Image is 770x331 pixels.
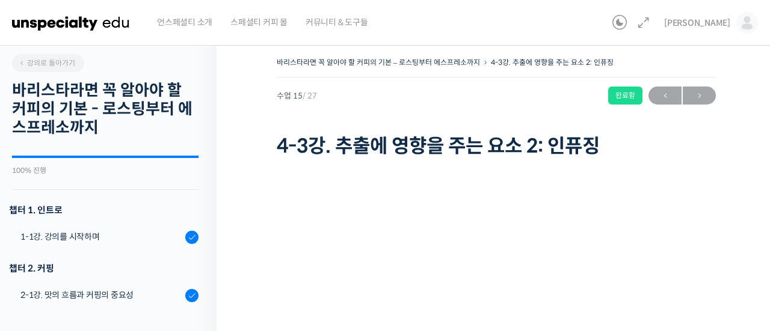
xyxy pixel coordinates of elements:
h1: 4-3강. 추출에 영향을 주는 요소 2: 인퓨징 [277,135,716,157]
span: → [683,88,716,104]
span: 수업 15 [277,92,317,100]
h2: 바리스타라면 꼭 알아야 할 커피의 기본 - 로스팅부터 에스프레소까지 [12,81,199,138]
h3: 챕터 1. 인트로 [9,202,199,218]
div: 1-1강. 강의를 시작하며 [20,230,182,243]
div: 2-1강. 맛의 흐름과 커핑의 중요성 [20,288,182,302]
div: 100% 진행 [12,167,199,174]
a: 4-3강. 추출에 영향을 주는 요소 2: 인퓨징 [491,58,614,67]
a: 강의로 돌아가기 [12,54,84,72]
a: 다음→ [683,87,716,105]
div: 챕터 2. 커핑 [9,260,199,276]
div: 완료함 [608,87,642,105]
span: ← [648,88,682,104]
a: 바리스타라면 꼭 알아야 할 커피의 기본 – 로스팅부터 에스프레소까지 [277,58,480,67]
span: 강의로 돌아가기 [18,58,75,67]
span: / 27 [303,91,317,101]
span: [PERSON_NAME] [664,17,730,28]
a: ←이전 [648,87,682,105]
